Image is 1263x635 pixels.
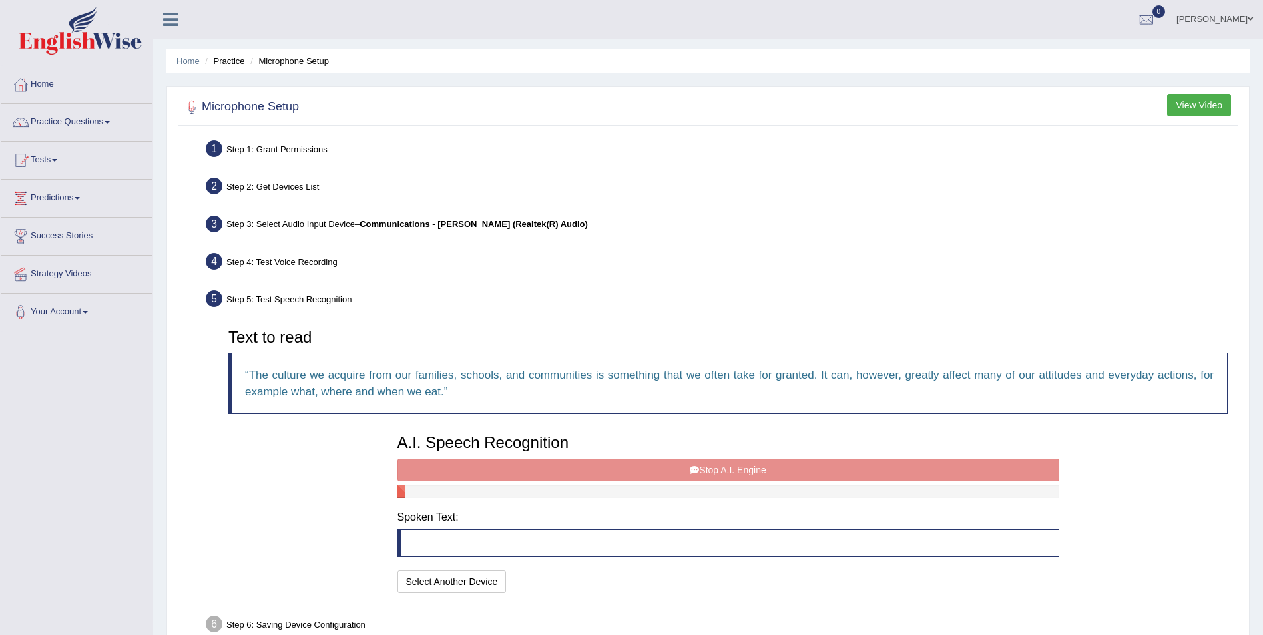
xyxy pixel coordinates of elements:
button: Select Another Device [397,570,507,593]
span: 0 [1152,5,1166,18]
a: Strategy Videos [1,256,152,289]
li: Practice [202,55,244,67]
h4: Spoken Text: [397,511,1059,523]
div: Step 3: Select Audio Input Device [200,212,1243,241]
span: – [355,219,588,229]
a: Your Account [1,294,152,327]
a: Practice Questions [1,104,152,137]
div: Step 1: Grant Permissions [200,136,1243,166]
div: Step 4: Test Voice Recording [200,249,1243,278]
q: The culture we acquire from our families, schools, and communities is something that we often tak... [245,369,1214,398]
a: Predictions [1,180,152,213]
h3: A.I. Speech Recognition [397,434,1059,451]
h2: Microphone Setup [182,97,299,117]
h3: Text to read [228,329,1228,346]
button: View Video [1167,94,1231,116]
a: Success Stories [1,218,152,251]
div: Step 5: Test Speech Recognition [200,286,1243,316]
a: Home [176,56,200,66]
li: Microphone Setup [247,55,329,67]
b: Communications - [PERSON_NAME] (Realtek(R) Audio) [360,219,588,229]
a: Home [1,66,152,99]
div: Step 2: Get Devices List [200,174,1243,203]
a: Tests [1,142,152,175]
